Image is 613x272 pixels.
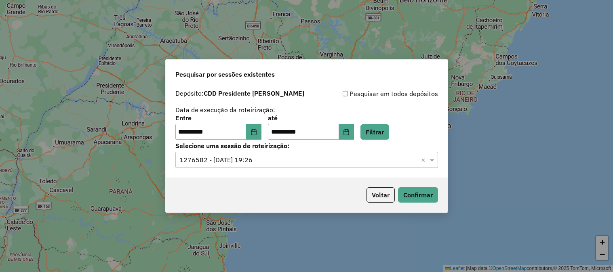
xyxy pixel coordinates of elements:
div: Pesquisar em todos depósitos [307,89,438,98]
label: Entre [175,113,261,123]
button: Choose Date [339,124,354,140]
span: Clear all [421,155,428,165]
button: Filtrar [360,124,389,140]
label: Data de execução da roteirização: [175,105,275,115]
label: Depósito: [175,88,304,98]
label: até [268,113,354,123]
span: Pesquisar por sessões existentes [175,69,275,79]
label: Selecione uma sessão de roteirização: [175,141,438,151]
button: Choose Date [246,124,261,140]
strong: CDD Presidente [PERSON_NAME] [204,89,304,97]
button: Confirmar [398,187,438,203]
button: Voltar [367,187,395,203]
